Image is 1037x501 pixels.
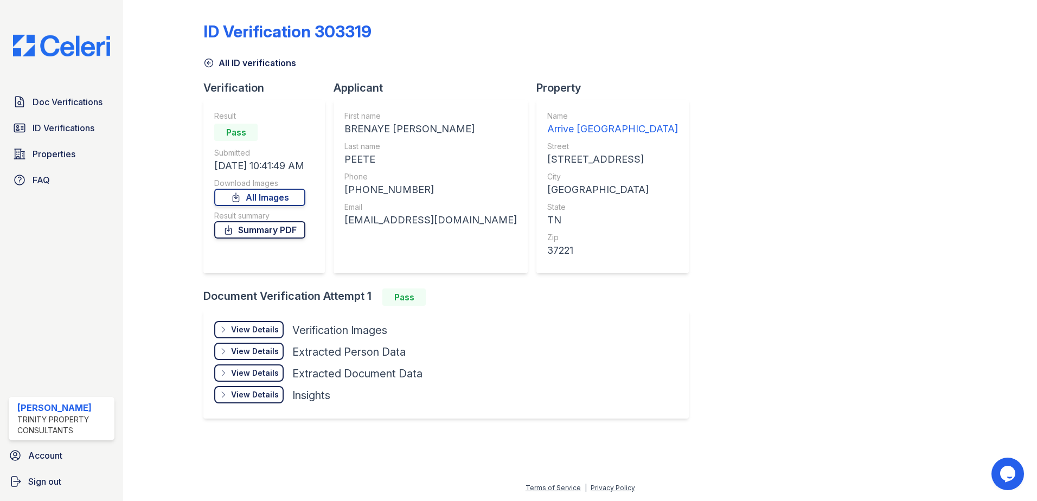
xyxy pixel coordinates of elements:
div: PEETE [344,152,517,167]
div: View Details [231,324,279,335]
div: State [547,202,678,213]
a: FAQ [9,169,114,191]
div: View Details [231,346,279,357]
span: Account [28,449,62,462]
span: Sign out [28,475,61,488]
div: | [585,484,587,492]
div: First name [344,111,517,121]
a: Summary PDF [214,221,305,239]
div: 37221 [547,243,678,258]
div: View Details [231,368,279,378]
div: Document Verification Attempt 1 [203,288,697,306]
div: Last name [344,141,517,152]
img: CE_Logo_Blue-a8612792a0a2168367f1c8372b55b34899dd931a85d93a1a3d3e32e68fde9ad4.png [4,35,119,56]
div: Zip [547,232,678,243]
div: Result summary [214,210,305,221]
div: [EMAIL_ADDRESS][DOMAIN_NAME] [344,213,517,228]
span: Doc Verifications [33,95,103,108]
div: Result [214,111,305,121]
div: [PERSON_NAME] [17,401,110,414]
a: Account [4,445,119,466]
div: [DATE] 10:41:49 AM [214,158,305,174]
div: Trinity Property Consultants [17,414,110,436]
div: Applicant [334,80,536,95]
a: Properties [9,143,114,165]
div: [GEOGRAPHIC_DATA] [547,182,678,197]
a: Terms of Service [526,484,581,492]
a: Doc Verifications [9,91,114,113]
div: ID Verification 303319 [203,22,372,41]
div: Insights [292,388,330,403]
div: Pass [214,124,258,141]
div: BRENAYE [PERSON_NAME] [344,121,517,137]
div: Pass [382,288,426,306]
a: All Images [214,189,305,206]
a: Privacy Policy [591,484,635,492]
div: Verification Images [292,323,387,338]
iframe: chat widget [991,458,1026,490]
div: Phone [344,171,517,182]
div: Name [547,111,678,121]
div: Street [547,141,678,152]
a: Name Arrive [GEOGRAPHIC_DATA] [547,111,678,137]
div: Extracted Person Data [292,344,406,359]
a: Sign out [4,471,119,492]
div: Property [536,80,697,95]
div: City [547,171,678,182]
div: View Details [231,389,279,400]
div: Download Images [214,178,305,189]
div: Arrive [GEOGRAPHIC_DATA] [547,121,678,137]
span: FAQ [33,174,50,187]
div: Extracted Document Data [292,366,423,381]
div: Verification [203,80,334,95]
div: [STREET_ADDRESS] [547,152,678,167]
span: ID Verifications [33,121,94,134]
a: ID Verifications [9,117,114,139]
div: Submitted [214,147,305,158]
a: All ID verifications [203,56,296,69]
div: TN [547,213,678,228]
div: Email [344,202,517,213]
span: Properties [33,147,75,160]
div: [PHONE_NUMBER] [344,182,517,197]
